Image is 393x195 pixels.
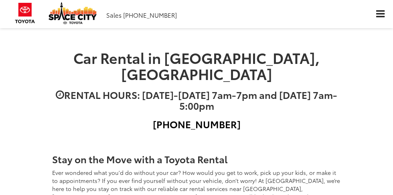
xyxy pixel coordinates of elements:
[106,10,122,19] span: Sales
[52,89,341,111] h3: RENTAL HOURS: [DATE]-[DATE] 7am-7pm and [DATE] 7am-5:00pm
[49,2,97,24] img: Space City Toyota
[52,49,341,81] h2: Car Rental in [GEOGRAPHIC_DATA], [GEOGRAPHIC_DATA]
[123,10,177,19] span: [PHONE_NUMBER]
[153,117,241,131] strong: [PHONE_NUMBER]
[52,154,341,164] h3: Stay on the Move with a Toyota Rental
